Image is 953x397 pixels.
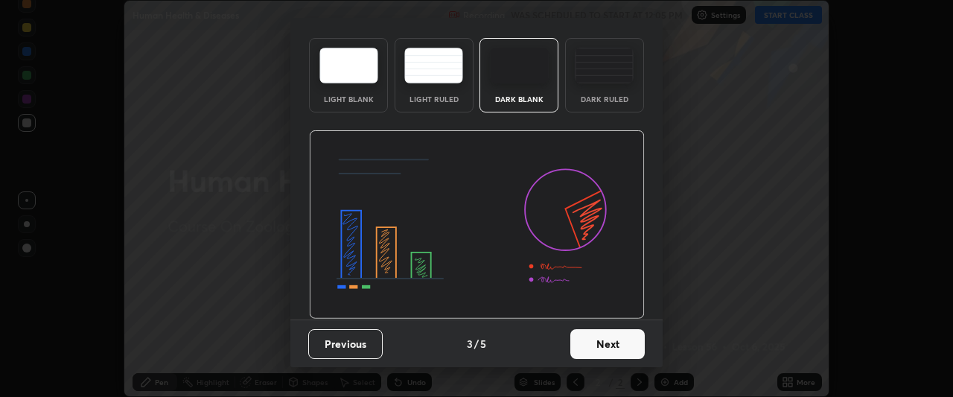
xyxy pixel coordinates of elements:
button: Next [570,329,645,359]
img: lightTheme.e5ed3b09.svg [319,48,378,83]
h4: / [474,336,479,352]
h4: 5 [480,336,486,352]
div: Light Ruled [404,95,464,103]
img: darkTheme.f0cc69e5.svg [490,48,549,83]
img: darkRuledTheme.de295e13.svg [575,48,634,83]
h4: 3 [467,336,473,352]
div: Dark Blank [489,95,549,103]
div: Dark Ruled [575,95,634,103]
img: darkThemeBanner.d06ce4a2.svg [309,130,645,320]
div: Light Blank [319,95,378,103]
button: Previous [308,329,383,359]
img: lightRuledTheme.5fabf969.svg [404,48,463,83]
